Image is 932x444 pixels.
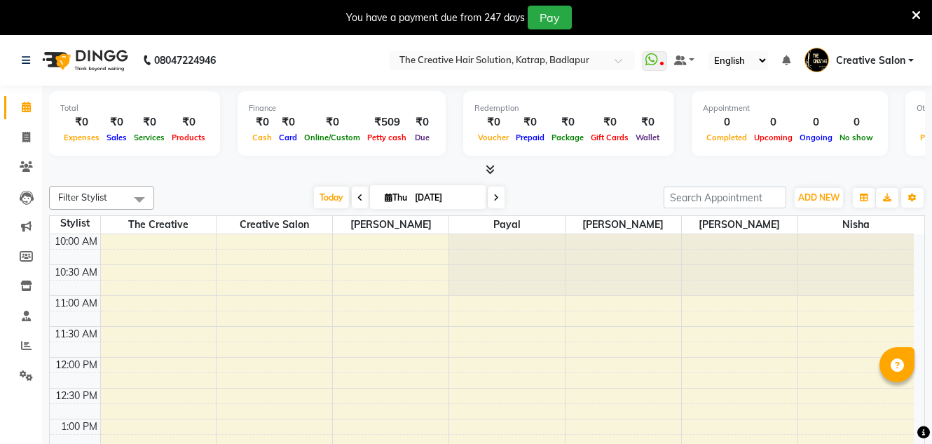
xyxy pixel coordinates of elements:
span: Expenses [60,133,103,142]
div: 12:30 PM [53,389,100,403]
span: Cash [249,133,275,142]
div: ₹509 [364,114,410,130]
span: Filter Stylist [58,191,107,203]
span: Nisha [798,216,914,234]
div: ₹0 [60,114,103,130]
button: ADD NEW [795,188,843,208]
div: ₹0 [512,114,548,130]
div: ₹0 [410,114,434,130]
div: ₹0 [548,114,587,130]
button: Pay [528,6,572,29]
span: [PERSON_NAME] [333,216,448,234]
div: 1:00 PM [58,419,100,434]
div: You have a payment due from 247 days [346,11,525,25]
img: logo [36,41,132,80]
div: 12:00 PM [53,358,100,372]
div: 10:30 AM [52,265,100,280]
span: Sales [103,133,130,142]
div: ₹0 [301,114,364,130]
div: ₹0 [103,114,130,130]
b: 08047224946 [154,41,216,80]
div: Finance [249,102,434,114]
span: Payal [449,216,565,234]
span: Thu [381,192,411,203]
span: Services [130,133,168,142]
div: 10:00 AM [52,234,100,249]
img: Creative Salon [804,48,829,72]
span: Prepaid [512,133,548,142]
span: Online/Custom [301,133,364,142]
span: ADD NEW [798,192,840,203]
div: ₹0 [275,114,301,130]
span: the creative [101,216,217,234]
div: Stylist [50,216,100,231]
span: Completed [703,133,751,142]
span: Today [314,187,349,208]
span: Gift Cards [587,133,632,142]
div: 11:30 AM [52,327,100,342]
span: Upcoming [751,133,796,142]
div: 0 [703,114,751,130]
span: Due [411,133,433,142]
span: Voucher [474,133,512,142]
span: Ongoing [796,133,836,142]
div: ₹0 [130,114,168,130]
span: Wallet [632,133,663,142]
span: [PERSON_NAME] [682,216,797,234]
div: 0 [836,114,877,130]
span: Creative Salon [836,53,905,68]
div: Total [60,102,209,114]
div: ₹0 [632,114,663,130]
span: [PERSON_NAME] [566,216,681,234]
iframe: chat widget [873,388,918,430]
div: ₹0 [474,114,512,130]
div: 11:00 AM [52,296,100,311]
div: 0 [796,114,836,130]
div: Appointment [703,102,877,114]
span: Products [168,133,209,142]
span: Petty cash [364,133,410,142]
input: Search Appointment [664,187,786,208]
span: Creative Salon [217,216,332,234]
div: ₹0 [249,114,275,130]
span: No show [836,133,877,142]
div: ₹0 [587,114,632,130]
div: Redemption [474,102,663,114]
span: Card [275,133,301,142]
div: ₹0 [168,114,209,130]
span: Package [548,133,587,142]
input: 2025-09-04 [411,187,481,208]
div: 0 [751,114,796,130]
